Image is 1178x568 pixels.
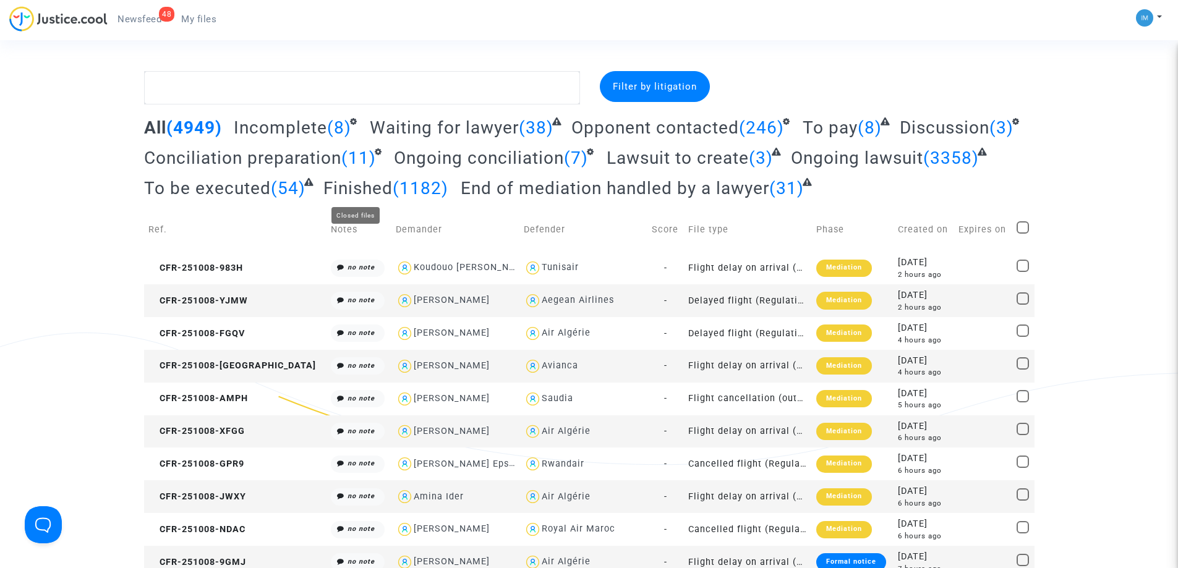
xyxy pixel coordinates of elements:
[396,259,414,277] img: icon-user.svg
[108,10,171,28] a: 48Newsfeed
[148,491,246,502] span: CFR-251008-JWXY
[414,459,541,469] div: [PERSON_NAME] Epse Nana
[542,426,591,436] div: Air Algérie
[524,324,542,342] img: icon-user.svg
[989,117,1014,138] span: (3)
[684,513,812,546] td: Cancelled flight (Regulation EC 261/2004)
[524,357,542,375] img: icon-user.svg
[664,328,667,339] span: -
[414,556,490,567] div: [PERSON_NAME]
[898,400,950,410] div: 5 hours ago
[898,354,950,368] div: [DATE]
[542,459,584,469] div: Rwandair
[148,295,248,306] span: CFR-251008-YJMW
[234,117,327,138] span: Incomplete
[898,531,950,541] div: 6 hours ago
[542,262,579,273] div: Tunisair
[684,415,812,448] td: Flight delay on arrival (outside of EU - Montreal Convention)
[370,117,519,138] span: Waiting for lawyer
[414,426,490,436] div: [PERSON_NAME]
[9,6,108,32] img: jc-logo.svg
[144,208,327,252] td: Ref.
[749,148,773,168] span: (3)
[519,117,553,138] span: (38)
[414,523,490,534] div: [PERSON_NAME]
[396,390,414,408] img: icon-user.svg
[348,362,375,370] i: no note
[524,455,542,473] img: icon-user.svg
[327,208,391,252] td: Notes
[271,178,305,198] span: (54)
[898,433,950,443] div: 6 hours ago
[812,208,894,252] td: Phase
[524,390,542,408] img: icon-user.svg
[898,269,950,280] div: 2 hours ago
[816,423,872,440] div: Mediation
[414,328,490,338] div: [PERSON_NAME]
[396,292,414,310] img: icon-user.svg
[524,488,542,506] img: icon-user.svg
[898,321,950,335] div: [DATE]
[684,317,812,350] td: Delayed flight (Regulation EC 261/2004)
[148,524,245,535] span: CFR-251008-NDAC
[816,357,872,375] div: Mediation
[898,420,950,433] div: [DATE]
[148,393,248,404] span: CFR-251008-AMPH
[664,557,667,567] span: -
[524,259,542,277] img: icon-user.svg
[542,523,615,534] div: Royal Air Maroc
[148,459,244,469] span: CFR-251008-GPR9
[684,383,812,415] td: Flight cancellation (outside of EU - Montreal Convention)
[898,335,950,345] div: 4 hours ago
[341,148,376,168] span: (11)
[898,452,950,465] div: [DATE]
[159,7,174,22] div: 48
[684,480,812,513] td: Flight delay on arrival (outside of EU - Montreal Convention)
[148,426,245,436] span: CFR-251008-XFGG
[323,178,393,198] span: Finished
[542,393,573,404] div: Saudia
[954,208,1012,252] td: Expires on
[664,524,667,535] span: -
[664,426,667,436] span: -
[858,117,882,138] span: (8)
[396,488,414,506] img: icon-user.svg
[348,492,375,500] i: no note
[542,556,591,567] div: Air Algérie
[898,289,950,302] div: [DATE]
[898,465,950,476] div: 6 hours ago
[684,252,812,284] td: Flight delay on arrival (outside of EU - Montreal Convention)
[900,117,989,138] span: Discussion
[391,208,519,252] td: Demander
[171,10,226,28] a: My files
[542,328,591,338] div: Air Algérie
[348,296,375,304] i: no note
[396,520,414,538] img: icon-user.svg
[524,423,542,441] img: icon-user.svg
[117,14,161,25] span: Newsfeed
[348,557,375,566] i: no note
[396,455,414,473] img: icon-user.svg
[396,324,414,342] img: icon-user.svg
[414,360,490,371] div: [PERSON_NAME]
[524,520,542,538] img: icon-user.svg
[739,117,784,138] span: (246)
[898,367,950,378] div: 4 hours ago
[348,459,375,467] i: no note
[898,387,950,401] div: [DATE]
[564,148,588,168] span: (7)
[898,302,950,313] div: 2 hours ago
[396,357,414,375] img: icon-user.svg
[664,491,667,502] span: -
[898,485,950,498] div: [DATE]
[542,295,614,305] div: Aegean Airlines
[348,394,375,402] i: no note
[816,390,872,407] div: Mediation
[894,208,954,252] td: Created on
[148,328,245,339] span: CFR-251008-FGQV
[898,517,950,531] div: [DATE]
[816,260,872,277] div: Mediation
[816,521,872,538] div: Mediation
[148,360,316,371] span: CFR-251008-[GEOGRAPHIC_DATA]
[803,117,858,138] span: To pay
